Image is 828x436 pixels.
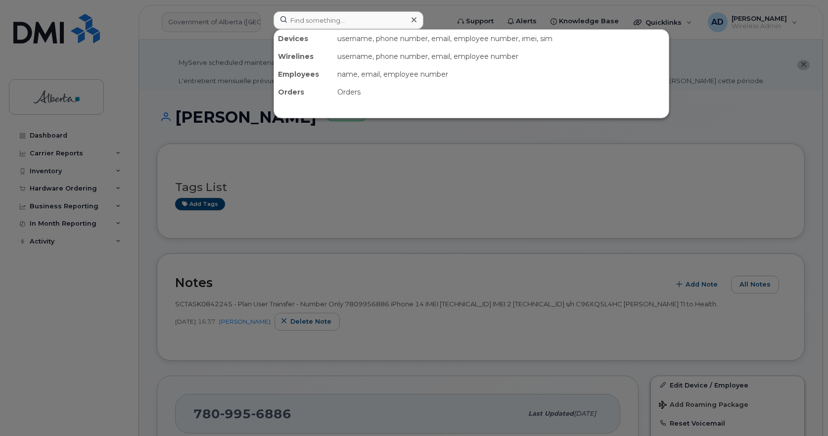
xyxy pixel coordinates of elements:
[333,65,669,83] div: name, email, employee number
[333,83,669,101] div: Orders
[333,30,669,48] div: username, phone number, email, employee number, imei, sim
[274,65,333,83] div: Employees
[274,83,333,101] div: Orders
[333,48,669,65] div: username, phone number, email, employee number
[274,48,333,65] div: Wirelines
[274,30,333,48] div: Devices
